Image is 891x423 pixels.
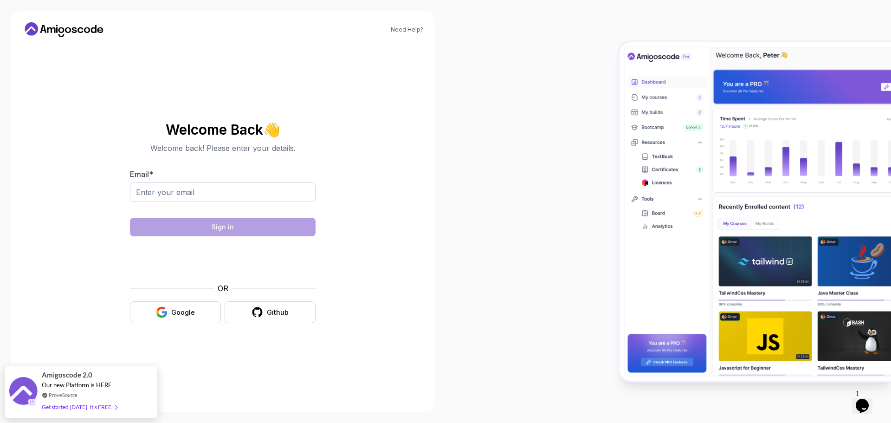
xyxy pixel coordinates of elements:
[267,308,289,317] div: Github
[218,283,228,294] p: OR
[620,42,891,381] img: Amigoscode Dashboard
[130,169,153,179] label: Email *
[42,402,117,412] div: Get started [DATE]. It's FREE
[42,370,92,380] span: Amigoscode 2.0
[130,143,316,154] p: Welcome back! Please enter your details.
[852,386,882,414] iframe: chat widget
[22,22,106,37] a: Home link
[49,391,77,399] a: ProveSource
[42,381,112,389] span: Our new Platform is HERE
[130,218,316,236] button: Sign in
[171,308,195,317] div: Google
[130,301,221,323] button: Google
[9,377,37,407] img: provesource social proof notification image
[391,26,423,33] a: Need Help?
[130,122,316,137] h2: Welcome Back
[153,242,293,277] iframe: Widget containing checkbox for hCaptcha security challenge
[263,122,280,137] span: 👋
[212,222,234,232] div: Sign in
[130,182,316,202] input: Enter your email
[225,301,316,323] button: Github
